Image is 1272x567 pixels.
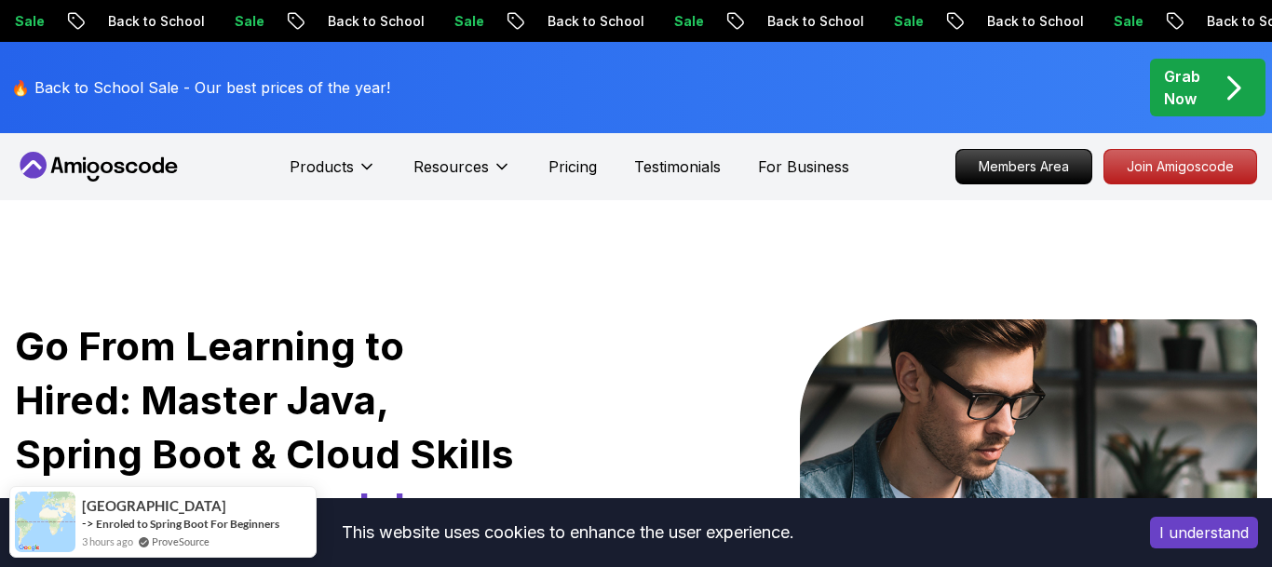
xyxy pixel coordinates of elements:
p: Back to School [91,12,218,31]
button: Resources [413,155,511,193]
a: Testimonials [634,155,721,178]
p: Sale [1097,12,1157,31]
h1: Go From Learning to Hired: Master Java, Spring Boot & Cloud Skills That Get You the [15,319,515,534]
button: Accept cookies [1150,517,1258,548]
p: Back to School [531,12,657,31]
p: 🔥 Back to School Sale - Our best prices of the year! [11,76,390,99]
p: Sale [877,12,937,31]
p: Join Amigoscode [1104,150,1256,183]
img: provesource social proof notification image [15,492,75,552]
a: ProveSource [152,533,210,549]
a: Pricing [548,155,597,178]
p: Members Area [956,150,1091,183]
p: Sale [218,12,277,31]
span: -> [82,516,94,531]
p: Products [290,155,354,178]
button: Products [290,155,376,193]
p: Resources [413,155,489,178]
a: For Business [758,155,849,178]
p: Grab Now [1164,65,1200,110]
span: [GEOGRAPHIC_DATA] [82,498,226,514]
div: This website uses cookies to enhance the user experience. [14,512,1122,553]
p: Back to School [970,12,1097,31]
a: Enroled to Spring Boot For Beginners [96,517,279,531]
p: Back to School [751,12,877,31]
p: Back to School [311,12,438,31]
a: Members Area [955,149,1092,184]
p: Sale [438,12,497,31]
p: Sale [657,12,717,31]
span: Job [347,483,419,531]
a: Join Amigoscode [1103,149,1257,184]
span: 3 hours ago [82,533,133,549]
